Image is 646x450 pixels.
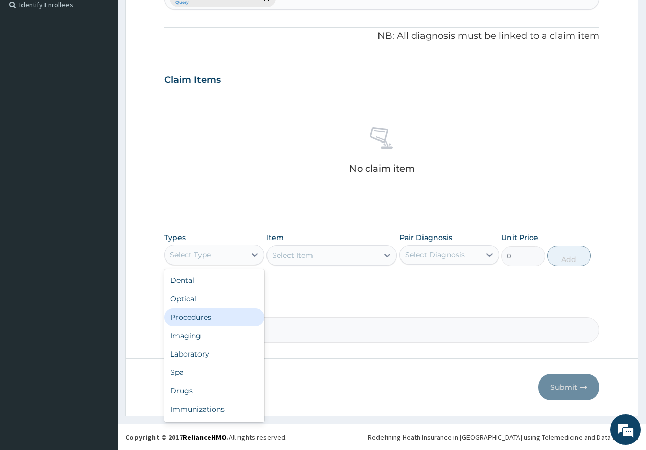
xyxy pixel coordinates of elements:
div: Imaging [164,326,264,345]
label: Unit Price [501,232,538,243]
img: d_794563401_company_1708531726252_794563401 [19,51,41,77]
div: Others [164,418,264,437]
div: Chat with us now [53,57,172,70]
div: Optical [164,290,264,308]
p: No claim item [349,163,415,174]
div: Laboratory [164,345,264,363]
button: Add [547,246,591,266]
textarea: Type your message and hit 'Enter' [5,279,195,315]
div: Select Diagnosis [405,250,465,260]
label: Pair Diagnosis [399,232,452,243]
label: Item [266,232,284,243]
footer: All rights reserved. [118,424,646,450]
button: Submit [538,374,599,400]
label: Comment [164,303,599,312]
div: Minimize live chat window [168,5,192,30]
div: Dental [164,271,264,290]
div: Procedures [164,308,264,326]
p: NB: All diagnosis must be linked to a claim item [164,30,599,43]
label: Types [164,233,186,242]
a: RelianceHMO [183,433,227,442]
div: Drugs [164,382,264,400]
span: We're online! [59,129,141,232]
div: Redefining Heath Insurance in [GEOGRAPHIC_DATA] using Telemedicine and Data Science! [368,432,638,442]
div: Immunizations [164,400,264,418]
strong: Copyright © 2017 . [125,433,229,442]
div: Spa [164,363,264,382]
h3: Claim Items [164,75,221,86]
div: Select Type [170,250,211,260]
